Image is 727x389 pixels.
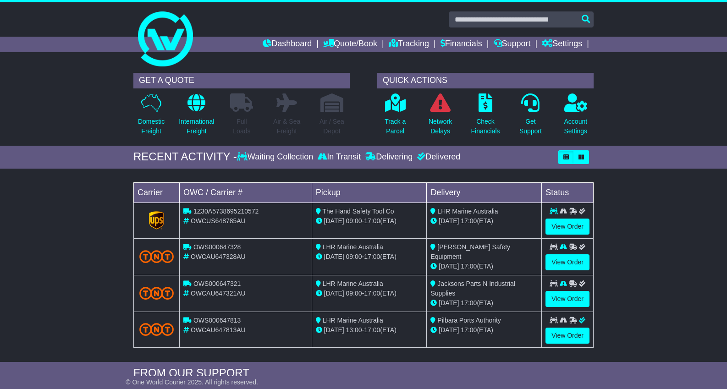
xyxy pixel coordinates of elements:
[323,317,383,324] span: LHR Marine Australia
[133,150,237,164] div: RECENT ACTIVITY -
[461,263,477,270] span: 17:00
[316,289,423,298] div: - (ETA)
[139,287,174,299] img: TNT_Domestic.png
[138,117,165,136] p: Domestic Freight
[273,117,300,136] p: Air & Sea Freight
[324,326,344,334] span: [DATE]
[439,299,459,307] span: [DATE]
[441,37,482,52] a: Financials
[364,217,380,225] span: 17:00
[439,217,459,225] span: [DATE]
[237,152,315,162] div: Waiting Collection
[346,253,362,260] span: 09:00
[179,117,214,136] p: International Freight
[428,93,452,141] a: NetworkDelays
[346,326,362,334] span: 13:00
[138,93,165,141] a: DomesticFreight
[263,37,312,52] a: Dashboard
[178,93,215,141] a: InternationalFreight
[346,217,362,225] span: 09:00
[564,117,588,136] p: Account Settings
[439,326,459,334] span: [DATE]
[461,326,477,334] span: 17:00
[437,208,498,215] span: LHR Marine Australia
[316,252,423,262] div: - (ETA)
[193,243,241,251] span: OWS000647328
[323,280,383,287] span: LHR Marine Australia
[193,208,259,215] span: 1Z30A5738695210572
[429,117,452,136] p: Network Delays
[324,290,344,297] span: [DATE]
[519,117,542,136] p: Get Support
[545,328,589,344] a: View Order
[461,299,477,307] span: 17:00
[542,182,594,203] td: Status
[519,93,542,141] a: GetSupport
[324,217,344,225] span: [DATE]
[461,217,477,225] span: 17:00
[346,290,362,297] span: 09:00
[133,367,594,380] div: FROM OUR SUPPORT
[471,117,500,136] p: Check Financials
[193,280,241,287] span: OWS000647321
[180,182,312,203] td: OWC / Carrier #
[134,182,180,203] td: Carrier
[430,243,510,260] span: [PERSON_NAME] Safety Equipment
[363,152,415,162] div: Delivering
[312,182,427,203] td: Pickup
[430,280,515,297] span: Jacksons Parts N Industrial Supplies
[126,378,258,386] span: © One World Courier 2025. All rights reserved.
[364,326,380,334] span: 17:00
[191,290,246,297] span: OWCAU647321AU
[545,219,589,235] a: View Order
[471,93,501,141] a: CheckFinancials
[315,152,363,162] div: In Transit
[191,217,246,225] span: OWCUS648785AU
[364,290,380,297] span: 17:00
[139,250,174,263] img: TNT_Domestic.png
[324,253,344,260] span: [DATE]
[430,216,538,226] div: (ETA)
[389,37,429,52] a: Tracking
[322,208,394,215] span: The Hand Safety Tool Co
[430,298,538,308] div: (ETA)
[323,243,383,251] span: LHR Marine Australia
[364,253,380,260] span: 17:00
[564,93,588,141] a: AccountSettings
[191,253,246,260] span: OWCAU647328AU
[439,263,459,270] span: [DATE]
[323,37,377,52] a: Quote/Book
[133,73,350,88] div: GET A QUOTE
[316,216,423,226] div: - (ETA)
[427,182,542,203] td: Delivery
[542,37,582,52] a: Settings
[377,73,594,88] div: QUICK ACTIONS
[494,37,531,52] a: Support
[430,262,538,271] div: (ETA)
[437,317,501,324] span: Pilbara Ports Authority
[385,117,406,136] p: Track a Parcel
[149,211,165,230] img: GetCarrierServiceLogo
[384,93,406,141] a: Track aParcel
[191,326,246,334] span: OWCAU647813AU
[139,323,174,335] img: TNT_Domestic.png
[316,325,423,335] div: - (ETA)
[545,291,589,307] a: View Order
[430,325,538,335] div: (ETA)
[230,117,253,136] p: Full Loads
[545,254,589,270] a: View Order
[319,117,344,136] p: Air / Sea Depot
[193,317,241,324] span: OWS000647813
[415,152,460,162] div: Delivered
